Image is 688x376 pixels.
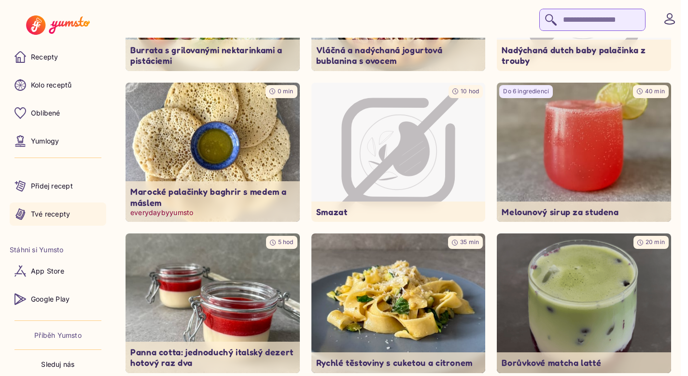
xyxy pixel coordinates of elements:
img: undefined [497,233,671,373]
p: Borůvkové matcha latté [502,357,666,368]
p: Tvé recepty [31,209,70,219]
div: Image not available [311,83,486,222]
a: Image not available10 hodSmazat [311,83,486,222]
p: Burrata s grilovanými nektarinkami a pistáciemi [130,44,295,66]
a: Recepty [10,45,106,69]
a: Tvé recepty [10,202,106,226]
a: App Store [10,260,106,283]
span: 20 min [646,238,665,246]
img: undefined [497,83,671,222]
p: Vláčná a nadýchaná jogurtová bublanina s ovocem [316,44,481,66]
a: Yumlogy [10,130,106,153]
a: undefined5 hodPanna cotta: jednoduchý italský dezert hotový raz dva [126,233,300,373]
p: App Store [31,266,64,276]
img: undefined [126,233,300,373]
img: Yumsto logo [26,15,89,35]
a: Příběh Yumsto [34,331,82,340]
img: undefined [311,233,486,373]
span: 0 min [278,87,294,95]
a: undefined20 minBorůvkové matcha latté [497,233,671,373]
a: Oblíbené [10,101,106,125]
span: 35 min [460,238,479,246]
p: Melounový sirup za studena [502,206,666,217]
p: Google Play [31,294,70,304]
p: Panna cotta: jednoduchý italský dezert hotový raz dva [130,347,295,368]
p: Sleduj nás [41,360,74,369]
li: Stáhni si Yumsto [10,245,106,255]
p: Do 6 ingrediencí [503,87,549,96]
p: Smazat [316,206,481,217]
span: 5 hod [278,238,294,246]
p: Recepty [31,52,58,62]
a: undefinedDo 6 ingrediencí40 minMelounový sirup za studena [497,83,671,222]
a: Přidej recept [10,174,106,198]
a: undefined0 minMarocké palačinky baghrir s medem a máslemeverydaybyyumsto [126,83,300,222]
p: Kolo receptů [31,80,72,90]
p: everydaybyyumsto [130,208,295,217]
a: undefined35 minRychlé těstoviny s cuketou a citronem [311,233,486,373]
span: 10 hod [461,87,479,95]
p: Marocké palačinky baghrir s medem a máslem [130,186,295,208]
p: Rychlé těstoviny s cuketou a citronem [316,357,481,368]
img: undefined [121,79,304,226]
p: Nadýchaná dutch baby palačinka z trouby [502,44,666,66]
p: Oblíbené [31,108,60,118]
a: Kolo receptů [10,73,106,97]
a: Google Play [10,288,106,311]
p: Yumlogy [31,136,59,146]
p: Přidej recept [31,181,73,191]
span: 40 min [645,87,665,95]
